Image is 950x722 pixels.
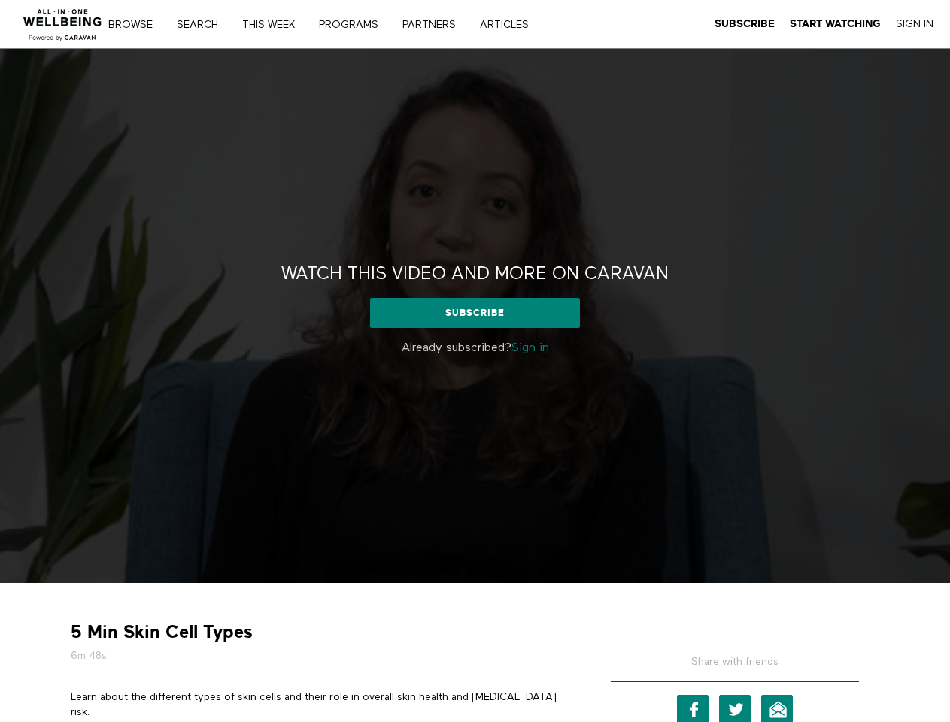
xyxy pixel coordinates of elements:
[71,648,568,663] h5: 6m 48s
[256,339,694,357] p: Already subscribed?
[370,298,580,328] a: Subscribe
[475,20,545,30] a: ARTICLES
[397,20,472,30] a: PARTNERS
[314,20,394,30] a: PROGRAMS
[790,18,881,29] strong: Start Watching
[71,690,568,720] p: Learn about the different types of skin cells and their role in overall skin health and [MEDICAL_...
[103,20,168,30] a: Browse
[715,17,775,31] a: Subscribe
[611,654,858,681] h5: Share with friends
[511,342,549,354] a: Sign in
[71,620,253,644] strong: 5 Min Skin Cell Types
[896,17,933,31] a: Sign In
[237,20,311,30] a: THIS WEEK
[171,20,234,30] a: Search
[790,17,881,31] a: Start Watching
[281,262,669,286] h2: Watch this video and more on CARAVAN
[119,17,560,32] nav: Primary
[715,18,775,29] strong: Subscribe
